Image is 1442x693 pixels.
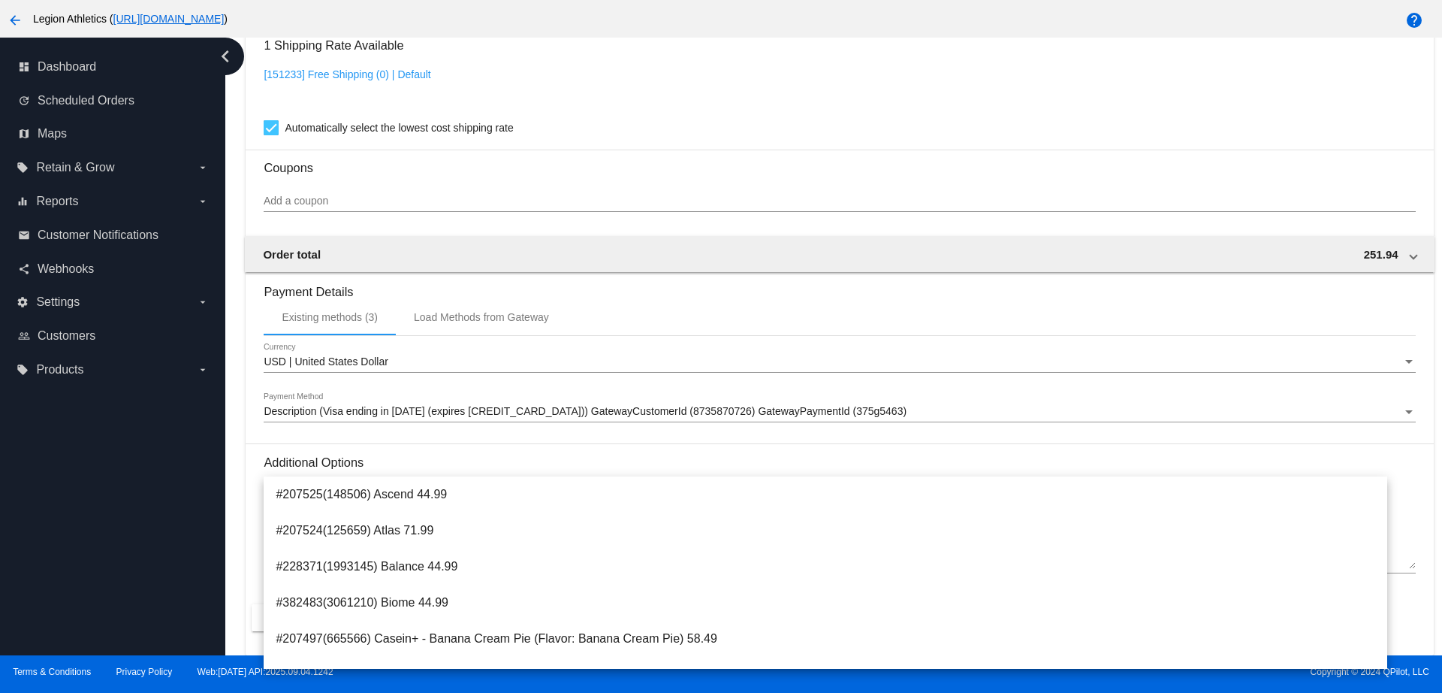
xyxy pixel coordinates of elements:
div: Existing methods (3) [282,311,378,323]
i: arrow_drop_down [197,195,209,207]
a: map Maps [18,122,209,146]
span: #521481(4323723) Casein+ - Chocolate Peanut Butter (Flavor: Chocolate Peanut Butter) 58.49 [276,657,1374,693]
i: email [18,229,30,241]
span: Maps [38,127,67,141]
i: people_outline [18,330,30,342]
h3: Additional Options [264,455,1415,470]
a: people_outline Customers [18,324,209,348]
span: Legion Athletics ( ) [33,13,228,25]
span: Copyright © 2024 QPilot, LLC [734,667,1429,677]
a: email Customer Notifications [18,223,209,247]
i: arrow_drop_down [197,364,209,376]
span: Scheduled Orders [38,94,134,107]
i: local_offer [17,364,29,376]
mat-select: Currency [264,356,1415,368]
a: [URL][DOMAIN_NAME] [113,13,225,25]
a: Terms & Conditions [13,667,91,677]
button: Back to List [252,604,330,631]
span: #207525(148506) Ascend 44.99 [276,477,1374,513]
i: arrow_drop_down [197,162,209,174]
i: equalizer [17,195,29,207]
span: Webhooks [38,262,94,276]
span: #382483(3061210) Biome 44.99 [276,585,1374,621]
i: share [18,263,30,275]
a: share Webhooks [18,257,209,281]
div: Load Methods from Gateway [414,311,549,323]
mat-icon: arrow_back [6,11,24,29]
span: Reports [36,195,78,208]
span: Customers [38,329,95,343]
a: update Scheduled Orders [18,89,209,113]
a: Privacy Policy [116,667,173,677]
span: 251.94 [1364,248,1398,261]
i: chevron_left [213,44,237,68]
span: Settings [36,295,80,309]
i: dashboard [18,61,30,73]
span: Automatically select the lowest cost shipping rate [285,119,513,137]
a: dashboard Dashboard [18,55,209,79]
span: Dashboard [38,60,96,74]
span: #228371(1993145) Balance 44.99 [276,549,1374,585]
mat-select: Payment Method [264,406,1415,418]
span: USD | United States Dollar [264,356,388,368]
i: settings [17,296,29,308]
span: #207524(125659) Atlas 71.99 [276,513,1374,549]
span: #207497(665566) Casein+ - Banana Cream Pie (Flavor: Banana Cream Pie) 58.49 [276,621,1374,657]
h3: Payment Details [264,274,1415,299]
a: Web:[DATE] API:2025.09.04.1242 [198,667,333,677]
span: Retain & Grow [36,161,114,174]
span: Description (Visa ending in [DATE] (expires [CREDIT_CARD_DATA])) GatewayCustomerId (8735870726) G... [264,405,907,417]
mat-icon: help [1405,11,1423,29]
span: Customer Notifications [38,228,158,242]
span: Products [36,363,83,377]
i: arrow_drop_down [197,296,209,308]
input: Add a coupon [264,195,1415,207]
h3: Coupons [264,150,1415,175]
i: map [18,128,30,140]
span: Order total [263,248,321,261]
i: local_offer [17,162,29,174]
mat-expansion-panel-header: Order total 251.94 [245,236,1434,272]
i: update [18,95,30,107]
h3: 1 Shipping Rate Available [264,29,403,62]
a: [151233] Free Shipping (0) | Default [264,68,430,80]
